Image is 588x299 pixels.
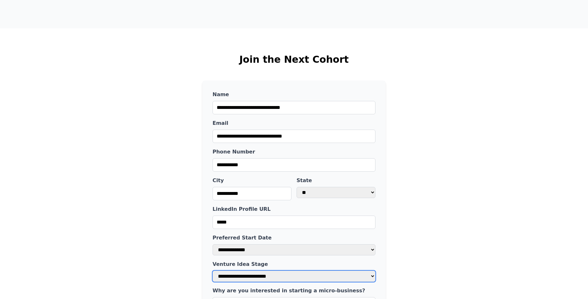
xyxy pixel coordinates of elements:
label: Venture Idea Stage [213,260,375,268]
label: LinkedIn Profile URL [213,205,375,213]
h2: Join the Next Cohort [95,54,493,65]
label: Name [213,91,375,98]
label: State [297,177,375,184]
label: Preferred Start Date [213,234,375,242]
label: Phone Number [213,148,375,156]
label: Email [213,119,375,127]
label: City [213,177,291,184]
label: Why are you interested in starting a micro-business? [213,287,375,295]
